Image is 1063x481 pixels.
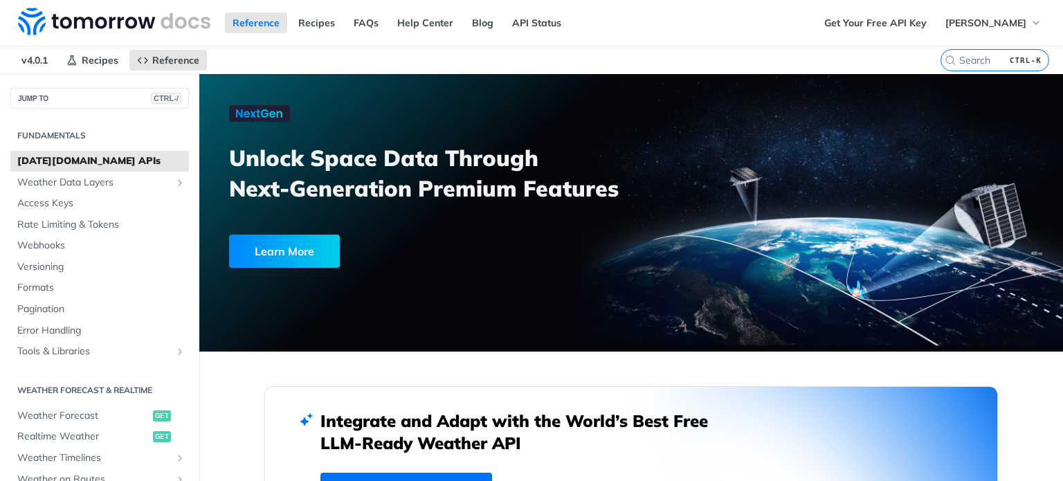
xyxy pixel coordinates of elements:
[17,260,185,274] span: Versioning
[10,320,189,341] a: Error Handling
[10,172,189,193] a: Weather Data LayersShow subpages for Weather Data Layers
[817,12,934,33] a: Get Your Free API Key
[505,12,569,33] a: API Status
[10,299,189,320] a: Pagination
[10,215,189,235] a: Rate Limiting & Tokens
[10,235,189,256] a: Webhooks
[18,8,210,35] img: Tomorrow.io Weather API Docs
[10,88,189,109] button: JUMP TOCTRL-/
[17,451,171,465] span: Weather Timelines
[229,105,290,122] img: NextGen
[10,278,189,298] a: Formats
[153,410,171,421] span: get
[17,302,185,316] span: Pagination
[10,384,189,397] h2: Weather Forecast & realtime
[17,430,149,444] span: Realtime Weather
[10,129,189,142] h2: Fundamentals
[10,257,189,278] a: Versioning
[945,17,1026,29] span: [PERSON_NAME]
[174,177,185,188] button: Show subpages for Weather Data Layers
[152,54,199,66] span: Reference
[59,50,126,71] a: Recipes
[129,50,207,71] a: Reference
[14,50,55,71] span: v4.0.1
[17,281,185,295] span: Formats
[346,12,386,33] a: FAQs
[17,345,171,359] span: Tools & Libraries
[225,12,287,33] a: Reference
[151,93,181,104] span: CTRL-/
[17,154,185,168] span: [DATE][DOMAIN_NAME] APIs
[174,346,185,357] button: Show subpages for Tools & Libraries
[17,239,185,253] span: Webhooks
[390,12,461,33] a: Help Center
[17,409,149,423] span: Weather Forecast
[17,176,171,190] span: Weather Data Layers
[229,143,646,203] h3: Unlock Space Data Through Next-Generation Premium Features
[10,426,189,447] a: Realtime Weatherget
[10,193,189,214] a: Access Keys
[229,235,563,268] a: Learn More
[229,235,340,268] div: Learn More
[10,406,189,426] a: Weather Forecastget
[82,54,118,66] span: Recipes
[153,431,171,442] span: get
[10,448,189,469] a: Weather TimelinesShow subpages for Weather Timelines
[174,453,185,464] button: Show subpages for Weather Timelines
[320,410,729,454] h2: Integrate and Adapt with the World’s Best Free LLM-Ready Weather API
[1006,53,1045,67] kbd: CTRL-K
[10,151,189,172] a: [DATE][DOMAIN_NAME] APIs
[291,12,343,33] a: Recipes
[17,324,185,338] span: Error Handling
[10,341,189,362] a: Tools & LibrariesShow subpages for Tools & Libraries
[17,218,185,232] span: Rate Limiting & Tokens
[945,55,956,66] svg: Search
[938,12,1049,33] button: [PERSON_NAME]
[17,197,185,210] span: Access Keys
[464,12,501,33] a: Blog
